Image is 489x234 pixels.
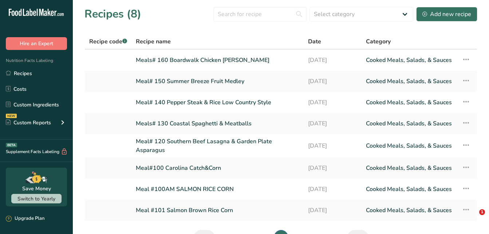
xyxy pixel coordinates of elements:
input: Search for recipe [213,7,307,22]
a: [DATE] [308,137,357,155]
a: Meal#100 Carolina Catch&Corn [136,160,299,176]
iframe: Intercom live chat [464,209,482,227]
a: Meal #100AM SALMON RICE CORN [136,182,299,197]
span: Category [366,37,391,46]
button: Hire an Expert [6,37,67,50]
a: Cooked Meals, Salads, & Sauces [366,203,453,218]
a: [DATE] [308,116,357,131]
span: Switch to Yearly [17,195,55,202]
a: Cooked Meals, Salads, & Sauces [366,160,453,176]
a: Meal# 150 Summer Breeze Fruit Medley [136,74,299,89]
a: [DATE] [308,52,357,68]
div: BETA [6,143,17,147]
div: Add new recipe [422,10,471,19]
a: Meals# 160 Boardwalk Chicken [PERSON_NAME] [136,52,299,68]
a: Cooked Meals, Salads, & Sauces [366,137,453,155]
a: Meals# 130 Coastal Spaghetti & Meatballs [136,116,299,131]
a: Cooked Meals, Salads, & Sauces [366,182,453,197]
a: Meal# 140 Pepper Steak & Rice Low Country Style [136,95,299,110]
div: Save Money [22,185,51,192]
button: Switch to Yearly [11,194,62,203]
div: Upgrade Plan [6,215,44,222]
span: 1 [479,209,485,215]
span: Date [308,37,321,46]
a: [DATE] [308,182,357,197]
a: Cooked Meals, Salads, & Sauces [366,116,453,131]
div: Custom Reports [6,119,51,126]
h1: Recipes (8) [84,6,141,22]
span: Recipe name [136,37,171,46]
a: [DATE] [308,74,357,89]
a: [DATE] [308,160,357,176]
a: Meal# 120 Southern Beef Lasagna & Garden Plate Asparagus [136,137,299,155]
a: [DATE] [308,95,357,110]
div: NEW [6,114,17,118]
span: Recipe code [89,38,127,46]
a: Cooked Meals, Salads, & Sauces [366,52,453,68]
a: Cooked Meals, Salads, & Sauces [366,74,453,89]
a: Meal #101 Salmon Brown Rice Corn [136,203,299,218]
button: Add new recipe [416,7,477,22]
a: [DATE] [308,203,357,218]
a: Cooked Meals, Salads, & Sauces [366,95,453,110]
